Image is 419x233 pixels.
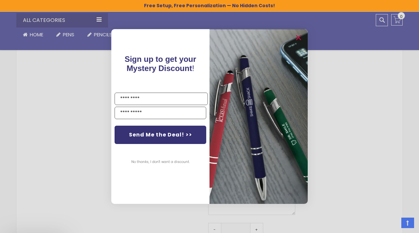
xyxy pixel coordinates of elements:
[125,55,196,73] span: !
[293,32,304,43] button: Close dialog
[128,154,193,170] button: No thanks, I don't want a discount.
[115,126,206,144] button: Send Me the Deal! >>
[209,29,308,204] img: pop-up-image
[125,55,196,73] span: Sign up to get your Mystery Discount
